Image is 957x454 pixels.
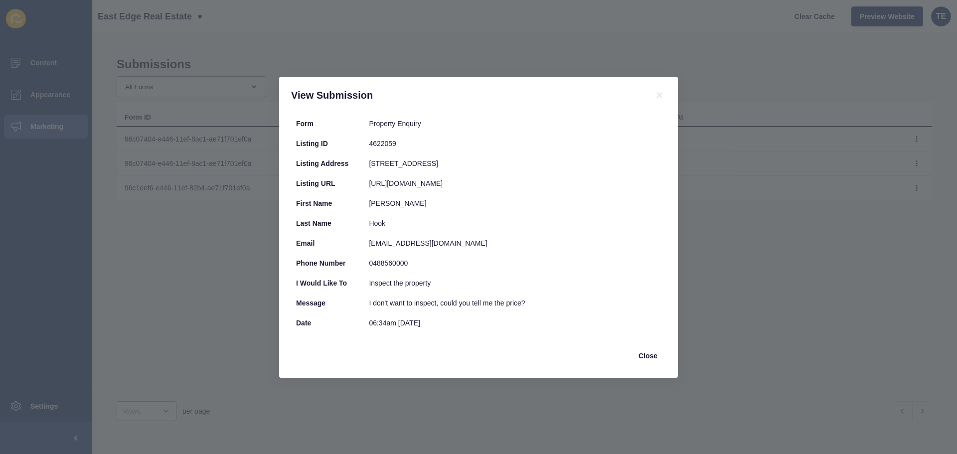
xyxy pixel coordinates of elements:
b: Listing URL [296,179,335,187]
b: Email [296,239,315,247]
b: Listing Address [296,159,348,167]
div: [EMAIL_ADDRESS][DOMAIN_NAME] [369,238,661,248]
b: I would like to [296,279,347,287]
b: First Name [296,199,332,207]
div: I don't want to inspect, could you tell me the price? [369,298,661,308]
div: [URL][DOMAIN_NAME] [369,178,661,188]
b: Form [296,120,314,128]
b: Phone Number [296,259,346,267]
div: [STREET_ADDRESS] [369,158,661,168]
b: Date [296,319,311,327]
h1: View Submission [291,89,641,102]
button: Close [630,346,666,366]
div: Inspect the property [369,278,661,288]
div: [PERSON_NAME] [369,198,661,208]
div: 0488560000 [369,258,661,268]
span: Close [638,351,657,361]
div: Hook [369,218,661,228]
b: Last Name [296,219,331,227]
div: 4622059 [369,139,661,149]
b: Listing ID [296,140,328,148]
b: Message [296,299,325,307]
div: Property Enquiry [369,119,661,129]
time: 06:34am [DATE] [369,319,420,327]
